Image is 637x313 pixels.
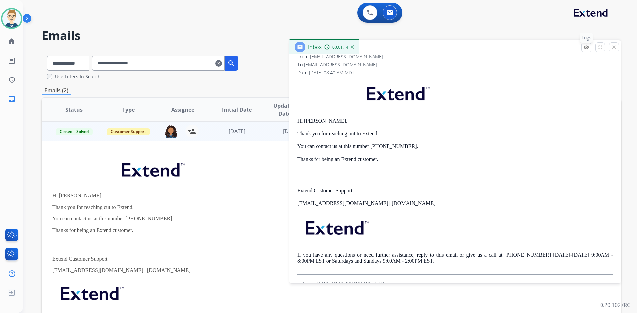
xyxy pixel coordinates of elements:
img: extend.png [113,155,192,182]
span: Initial Date [222,106,252,114]
mat-icon: close [611,44,617,50]
mat-icon: home [8,37,16,45]
span: Closed – Solved [56,128,93,135]
img: extend.png [52,279,131,305]
mat-icon: list_alt [8,57,16,65]
p: [EMAIL_ADDRESS][DOMAIN_NAME] | [DOMAIN_NAME] [297,200,613,206]
img: extend.png [358,79,437,105]
span: [EMAIL_ADDRESS][DOMAIN_NAME] [315,280,388,287]
span: [DATE] [229,128,245,135]
mat-icon: inbox [8,95,16,103]
span: [DATE] 08:40 AM MDT [309,69,354,76]
img: agent-avatar [164,125,177,138]
span: [EMAIL_ADDRESS][DOMAIN_NAME] [310,53,383,60]
p: You can contact us at this number [PHONE_NUMBER]. [297,143,613,149]
span: Inbox [308,43,322,51]
span: Status [65,106,83,114]
span: Type [122,106,135,114]
mat-icon: history [8,76,16,84]
p: Extend Customer Support [52,256,502,262]
p: Logs [580,33,593,43]
img: extend.png [297,213,376,239]
div: To: [297,61,613,68]
mat-icon: fullscreen [597,44,603,50]
span: 00:01:14 [332,45,348,50]
div: Date: [297,69,613,76]
p: Thank you for reaching out to Extend. [297,131,613,137]
mat-icon: remove_red_eye [583,44,589,50]
span: [DATE] [283,128,300,135]
p: [EMAIL_ADDRESS][DOMAIN_NAME] | [DOMAIN_NAME] [52,267,502,273]
mat-icon: person_add [188,127,196,135]
p: You can contact us at this number [PHONE_NUMBER]. [52,216,502,222]
img: avatar [2,9,21,28]
span: [EMAIL_ADDRESS][DOMAIN_NAME] [304,61,377,68]
p: Thank you for reaching out to Extend. [52,204,502,210]
span: Customer Support [107,128,150,135]
p: Hi [PERSON_NAME], [297,118,613,124]
p: Hi [PERSON_NAME], [52,193,502,199]
div: From: [303,280,613,287]
span: Assignee [171,106,194,114]
button: Logs [581,42,591,52]
mat-icon: clear [215,59,222,67]
p: Thanks for being an Extend customer. [297,156,613,162]
p: Extend Customer Support [297,188,613,194]
p: Emails (2) [42,86,71,95]
label: Use Filters In Search [55,73,101,80]
h2: Emails [42,29,621,42]
p: 0.20.1027RC [600,301,630,309]
span: Updated Date [270,102,300,118]
p: Thanks for being an Extend customer. [52,227,502,233]
div: From: [297,53,613,60]
p: If you have any questions or need further assistance, reply to this email or give us a call at [P... [297,252,613,264]
mat-icon: search [227,59,235,67]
